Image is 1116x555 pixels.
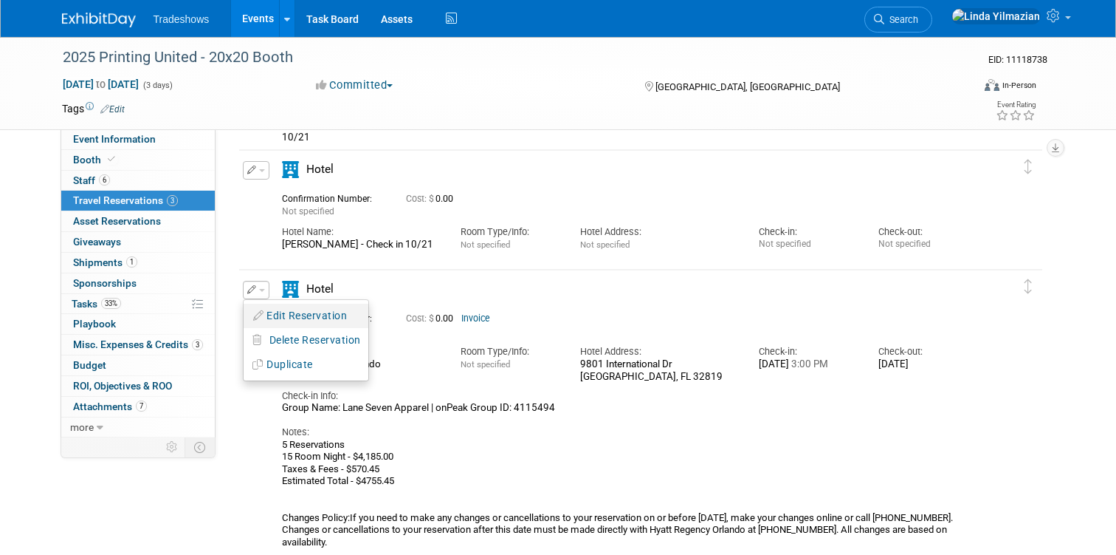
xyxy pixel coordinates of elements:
span: Attachments [73,401,147,412]
div: Event Rating [996,101,1036,109]
div: Not specified [878,239,976,250]
span: Search [884,14,918,25]
span: 33% [101,298,121,309]
span: Hotel [306,282,334,296]
div: Group Name: Lane Seven Apparel | onPeak Group ID: 4115494 [282,402,976,415]
div: Check-out: [878,345,976,358]
button: Duplicate [244,354,368,375]
a: Search [864,7,932,33]
a: Invoice [461,313,490,324]
i: Hotel [282,161,299,178]
button: Edit Reservation [244,305,368,327]
a: ROI, Objectives & ROO [61,376,215,396]
a: Misc. Expenses & Credits3 [61,335,215,355]
span: Cost: $ [406,194,435,204]
div: Check-out: [878,225,976,239]
div: Room Type/Info: [461,345,558,358]
span: Hotel [306,163,334,176]
span: Staff [73,174,110,186]
span: Not specified [580,239,630,250]
a: Booth [61,150,215,170]
div: Hotel Address: [580,225,737,239]
i: Click and drag to move item [1024,160,1032,174]
span: Sponsorships [73,277,137,289]
span: 3 [167,195,178,206]
span: Booth [73,154,118,166]
i: Booth reservation complete [108,155,115,163]
div: Hotel Name: [282,225,438,239]
span: to [94,78,108,90]
span: 0.00 [406,194,459,204]
a: Giveaways [61,232,215,252]
span: Playbook [73,318,116,330]
span: Event Information [73,133,156,145]
span: 0.00 [406,313,459,324]
span: Tradeshows [154,13,210,25]
a: more [61,418,215,437]
a: Edit [100,104,125,115]
div: Event Format [892,77,1036,99]
td: Toggle Event Tabs [185,437,215,457]
img: Linda Yilmazian [951,8,1041,24]
a: Travel Reservations3 [61,191,215,211]
span: 7 [136,401,147,412]
span: Tasks [72,298,121,310]
div: Confirmation Number: [282,189,384,205]
a: Staff6 [61,171,215,191]
span: Budget [73,359,106,371]
span: (3 days) [142,81,173,90]
span: Giveaways [73,236,121,248]
a: Tasks33% [61,294,215,314]
span: [DATE] [DATE] [62,78,139,91]
a: Asset Reservations [61,211,215,231]
td: Personalize Event Tab Strip [159,437,185,457]
span: Asset Reservations [73,215,161,227]
a: Playbook [61,314,215,334]
div: [PERSON_NAME] - CHECK IN 10/21 [282,119,438,144]
span: Shipments [73,256,137,268]
div: [PERSON_NAME] - Check in 10/21 [282,239,438,251]
a: Shipments1 [61,253,215,273]
div: Check-in Info: [282,389,976,403]
span: 1 [126,256,137,268]
span: Travel Reservations [73,194,178,206]
div: [DATE] [878,358,976,371]
td: Tags [62,101,125,116]
a: Sponsorships [61,273,215,293]
span: more [70,421,94,433]
a: Attachments7 [61,397,215,417]
div: Notes: [282,426,976,439]
span: 6 [99,174,110,185]
span: Cost: $ [406,313,435,324]
i: Hotel [282,281,299,298]
span: 3 [192,339,203,350]
img: ExhibitDay [62,13,136,27]
span: Not specified [461,239,510,250]
div: Hotel Address: [580,345,737,358]
span: [GEOGRAPHIC_DATA], [GEOGRAPHIC_DATA] [655,81,840,92]
div: 2025 Printing United - 20x20 Booth [58,44,954,71]
span: Event ID: 11118738 [988,54,1047,65]
a: Event Information [61,129,215,149]
span: Misc. Expenses & Credits [73,338,203,350]
div: Room Type/Info: [461,225,558,239]
i: Click and drag to move item [1024,279,1032,294]
button: Committed [311,78,399,93]
img: Format-Inperson.png [985,79,999,91]
span: ROI, Objectives & ROO [73,380,172,392]
div: 9801 International Dr [GEOGRAPHIC_DATA], FL 32819 [580,358,737,384]
div: Check-in: [759,345,856,358]
a: Budget [61,355,215,375]
span: Not specified [461,359,510,370]
div: Not specified [759,239,856,250]
button: Delete Reservation [244,330,368,351]
span: Not specified [282,206,334,217]
div: [DATE] [759,358,856,371]
div: In-Person [1002,80,1036,91]
div: Check-in: [759,225,856,239]
span: Delete Reservation [269,334,361,346]
span: 3:00 PM [789,358,828,370]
